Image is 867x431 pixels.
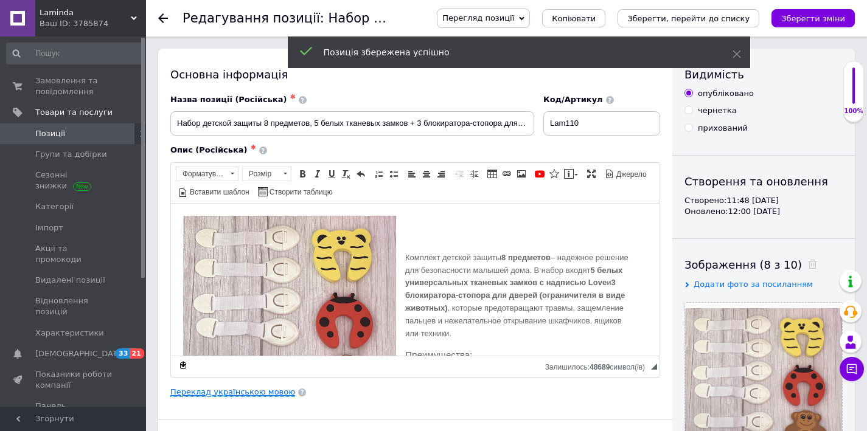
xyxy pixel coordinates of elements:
div: Зображення (8 з 10) [684,257,843,272]
a: Вставити повідомлення [562,167,580,181]
a: Джерело [603,167,649,181]
h3: Преимущества: [24,146,464,157]
div: Основна інформація [170,67,660,82]
a: Вставити/видалити маркований список [387,167,400,181]
span: Групи та добірки [35,149,107,160]
span: Додати фото за посиланням [694,280,813,289]
p: Комплект детской защиты – надежное решение для безопасности малышей дома. В набор входят и , кото... [24,48,464,137]
input: Наприклад, H&M жіноча сукня зелена 38 розмір вечірня максі з блискітками [170,111,534,136]
a: Переклад українською мовою [170,387,295,397]
span: Створити таблицю [268,187,333,198]
a: Видалити форматування [339,167,353,181]
a: Підкреслений (⌘+U) [325,167,338,181]
span: Laminda [40,7,131,18]
div: Кiлькiсть символiв [545,360,651,371]
a: Вставити іконку [548,167,561,181]
a: Форматування [176,167,239,181]
a: По лівому краю [405,167,419,181]
div: Створено: 11:48 [DATE] [684,195,843,206]
span: Категорії [35,201,74,212]
a: Розмір [242,167,291,181]
a: Таблиця [486,167,499,181]
img: 2784fd89129249c291abf99f0d645eea.jpg [12,12,225,210]
span: Панель управління [35,401,113,422]
div: Оновлено: 12:00 [DATE] [684,206,843,217]
span: Копіювати [552,14,596,23]
a: Збільшити відступ [467,167,481,181]
span: Замовлення та повідомлення [35,75,113,97]
span: Код/Артикул [543,95,603,104]
iframe: Редактор, 2F2411E8-1350-4947-97FF-6595F97E40FE [171,204,660,356]
button: Чат з покупцем [840,357,864,381]
a: Максимізувати [585,167,598,181]
a: По правому краю [434,167,448,181]
i: Зберегти зміни [781,14,845,23]
span: 21 [130,348,144,359]
span: Перегляд позиції [442,13,514,22]
div: опубліковано [698,88,754,99]
span: Показники роботи компанії [35,369,113,391]
button: Копіювати [542,9,605,27]
span: Імпорт [35,222,63,233]
a: Вставити шаблон [176,185,251,198]
span: Акції та промокоди [35,243,113,265]
div: Створення та оновлення [684,174,843,189]
button: Зберегти, перейти до списку [618,9,759,27]
a: Зменшити відступ [453,167,466,181]
span: Відновлення позицій [35,295,113,317]
a: Створити таблицю [256,185,335,198]
span: Характеристики [35,328,104,339]
div: Видимість [684,67,843,82]
button: Зберегти зміни [771,9,855,27]
a: Вставити/Редагувати посилання (⌘+L) [500,167,514,181]
div: 100% Якість заповнення [843,61,864,122]
span: ✱ [290,93,296,101]
a: Курсив (⌘+I) [310,167,324,181]
span: Опис (Російська) [170,145,248,154]
i: Зберегти, перейти до списку [627,14,750,23]
span: Розмір [243,167,279,181]
div: прихований [698,123,748,134]
a: Додати відео з YouTube [533,167,546,181]
span: Сезонні знижки [35,170,113,191]
span: Вставити шаблон [188,187,249,198]
a: Повернути (⌘+Z) [354,167,367,181]
div: 100% [844,107,863,116]
div: чернетка [698,105,737,116]
div: Повернутися назад [158,13,168,23]
span: Форматування [176,167,226,181]
span: Джерело [615,170,647,180]
a: Жирний (⌘+B) [296,167,309,181]
a: Зробити резервну копію зараз [176,359,190,372]
span: Видалені позиції [35,275,105,286]
span: Потягніть для зміни розмірів [651,364,657,370]
span: ✱ [251,143,256,151]
div: Позиція збережена успішно [324,46,702,58]
span: [DEMOGRAPHIC_DATA] [35,348,125,359]
span: 33 [116,348,130,359]
a: По центру [420,167,433,181]
span: Назва позиції (Російська) [170,95,287,104]
strong: 8 предметов [330,49,380,58]
strong: 3 блокиратора-стопора для дверей (ограничителя в виде животных) [234,74,454,109]
input: Пошук [6,43,144,64]
a: Вставити/видалити нумерований список [372,167,386,181]
span: 48689 [590,363,610,371]
a: Зображення [515,167,528,181]
span: Товари та послуги [35,107,113,118]
div: Ваш ID: 3785874 [40,18,146,29]
span: Позиції [35,128,65,139]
